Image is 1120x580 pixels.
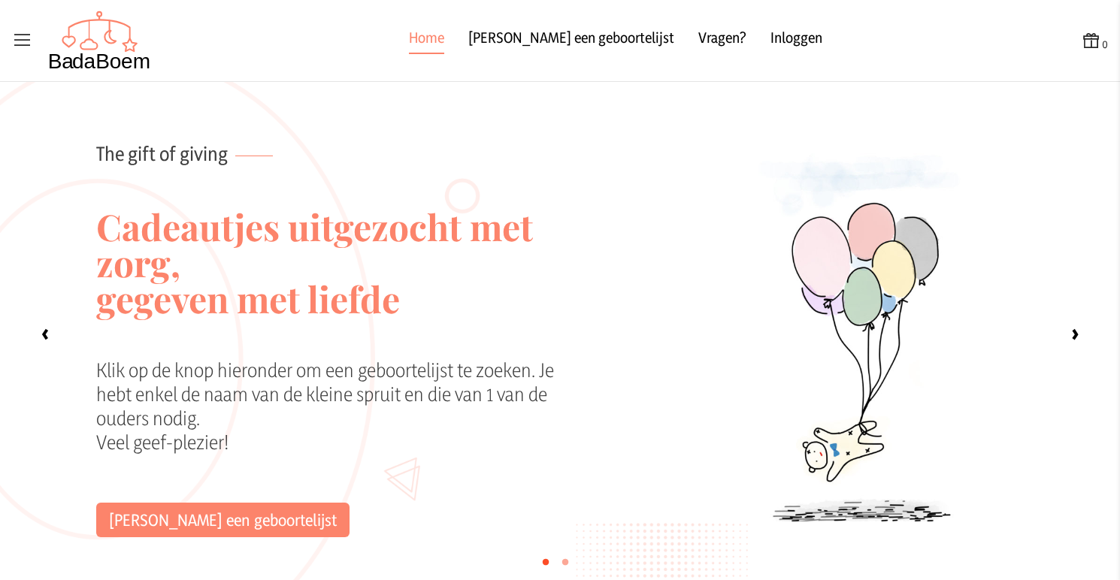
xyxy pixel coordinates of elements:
[96,166,564,358] h2: Cadeautjes uitgezocht met zorg, gegeven met liefde
[48,11,151,71] img: Badaboem
[560,545,571,575] label: •
[1081,30,1108,52] button: 0
[1060,319,1090,349] label: ›
[96,503,350,537] a: [PERSON_NAME] een geboortelijst
[409,27,444,54] a: Home
[698,27,746,54] a: Vragen?
[30,319,60,349] label: ‹
[540,545,551,575] label: •
[96,358,564,503] div: Klik op de knop hieronder om een geboortelijst te zoeken. Je hebt enkel de naam van de kleine spr...
[770,27,822,54] a: Inloggen
[468,27,674,54] a: [PERSON_NAME] een geboortelijst
[96,82,564,166] p: The gift of giving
